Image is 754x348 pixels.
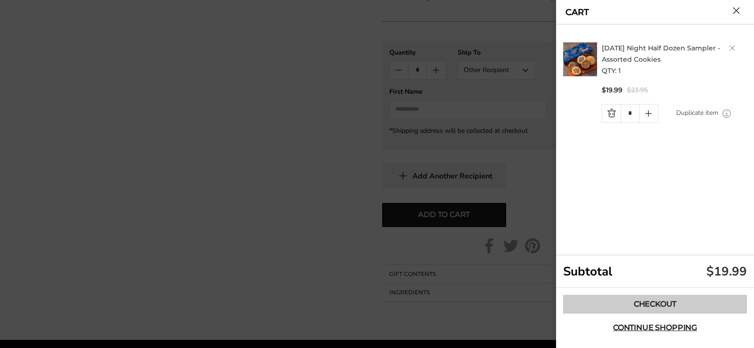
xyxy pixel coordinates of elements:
a: [DATE] Night Half Dozen Sampler - Assorted Cookies [602,44,720,64]
a: Duplicate item [676,108,718,118]
img: C. Krueger's. image [563,42,597,76]
a: Quantity plus button [639,105,658,122]
button: Continue shopping [563,318,747,337]
button: Close cart [733,7,740,14]
a: CART [565,8,589,16]
div: Subtotal [556,255,754,288]
a: Checkout [563,295,747,314]
span: $19.99 [602,86,623,95]
input: Quantity Input [621,105,639,122]
span: $23.95 [627,86,648,95]
span: Continue shopping [613,324,697,332]
h2: QTY: 1 [602,42,750,76]
a: Quantity minus button [602,105,621,122]
a: Delete product [729,45,735,51]
div: $19.99 [706,263,747,280]
iframe: Sign Up via Text for Offers [8,312,98,340]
